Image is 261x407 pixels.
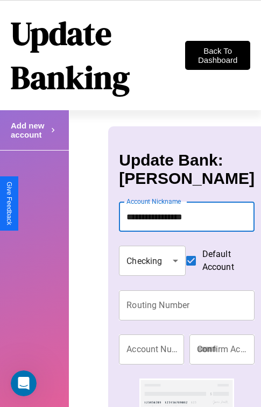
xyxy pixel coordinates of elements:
h1: Update Banking [11,11,185,99]
h4: Add new account [11,121,48,139]
h3: Update Bank: [PERSON_NAME] [119,151,255,188]
div: Checking [119,246,185,276]
div: Give Feedback [5,182,13,225]
label: Account Nickname [126,197,181,206]
span: Default Account [202,248,246,274]
iframe: Intercom live chat [11,370,37,396]
button: Back To Dashboard [185,41,250,70]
